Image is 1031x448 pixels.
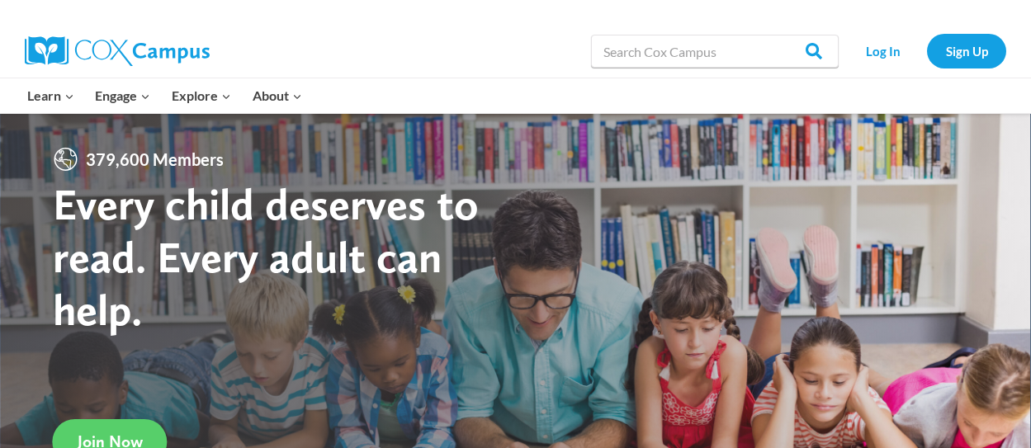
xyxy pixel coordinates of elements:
a: Sign Up [927,34,1006,68]
span: About [253,85,302,106]
nav: Primary Navigation [17,78,312,113]
a: Log In [847,34,919,68]
strong: Every child deserves to read. Every adult can help. [53,177,479,335]
span: Learn [27,85,74,106]
span: Explore [172,85,231,106]
span: Engage [95,85,150,106]
span: 379,600 Members [79,146,230,172]
nav: Secondary Navigation [847,34,1006,68]
input: Search Cox Campus [591,35,839,68]
img: Cox Campus [25,36,210,66]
